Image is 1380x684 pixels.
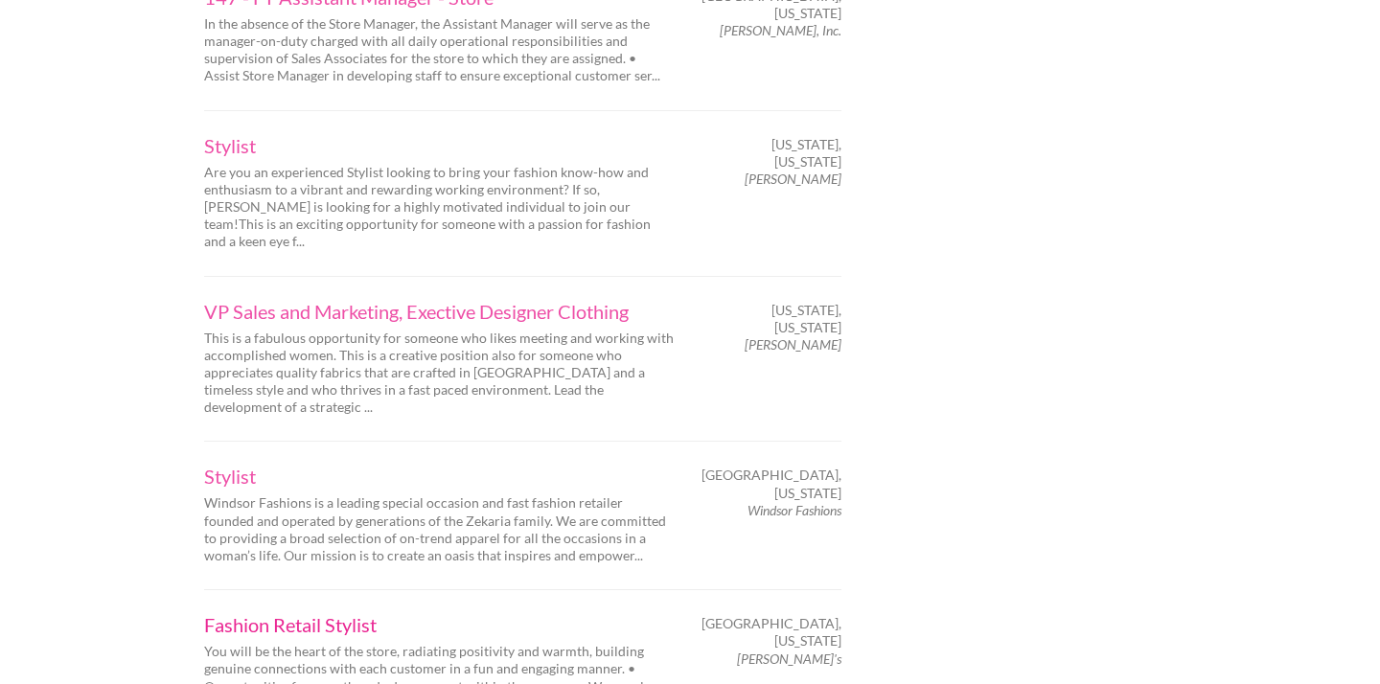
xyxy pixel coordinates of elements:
[204,136,674,155] a: Stylist
[747,502,841,518] em: Windsor Fashions
[204,615,674,634] a: Fashion Retail Stylist
[720,22,841,38] em: [PERSON_NAME], Inc.
[204,302,674,321] a: VP Sales and Marketing, Exective Designer Clothing
[204,467,674,486] a: Stylist
[204,494,674,564] p: Windsor Fashions is a leading special occasion and fast fashion retailer founded and operated by ...
[204,330,674,417] p: This is a fabulous opportunity for someone who likes meeting and working with accomplished women....
[737,650,841,667] em: [PERSON_NAME]'s
[701,467,841,501] span: [GEOGRAPHIC_DATA], [US_STATE]
[204,15,674,85] p: In the absence of the Store Manager, the Assistant Manager will serve as the manager-on-duty char...
[204,164,674,251] p: Are you an experienced Stylist looking to bring your fashion know-how and enthusiasm to a vibrant...
[745,336,841,353] em: [PERSON_NAME]
[701,615,841,650] span: [GEOGRAPHIC_DATA], [US_STATE]
[745,171,841,187] em: [PERSON_NAME]
[707,136,841,171] span: [US_STATE], [US_STATE]
[707,302,841,336] span: [US_STATE], [US_STATE]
